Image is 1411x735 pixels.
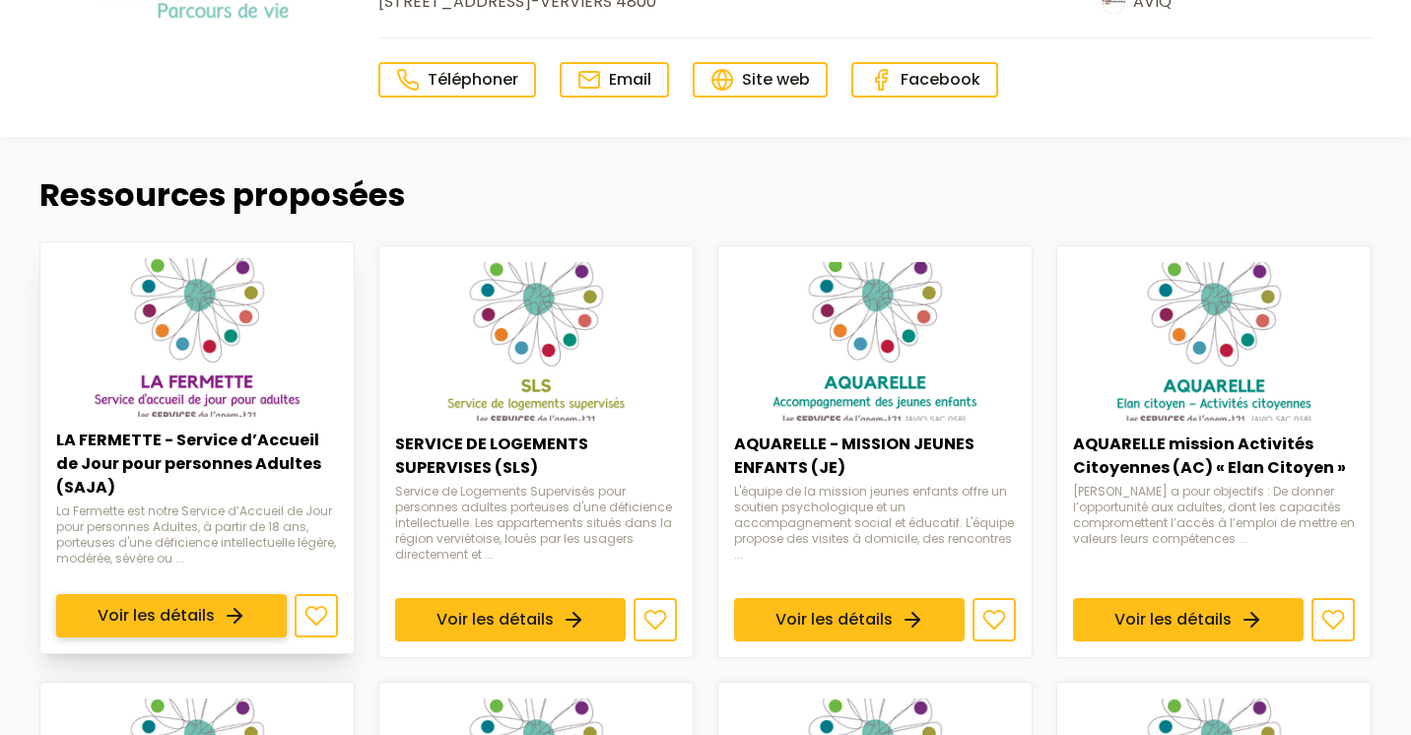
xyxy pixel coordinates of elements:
a: Téléphoner [378,62,536,98]
a: Voir les détails [395,598,626,641]
button: Ajouter aux favoris [973,598,1016,641]
button: Ajouter aux favoris [295,594,338,637]
button: Ajouter aux favoris [1311,598,1355,641]
span: Téléphoner [428,68,518,91]
a: Facebook [851,62,998,98]
a: Voir les détails [56,594,287,637]
button: Ajouter aux favoris [634,598,677,641]
span: Facebook [901,68,980,91]
h3: Ressources proposées [39,176,405,214]
a: Site web [693,62,828,98]
span: Site web [742,68,810,91]
a: Email [560,62,669,98]
span: Email [609,68,651,91]
a: Voir les détails [1073,598,1304,641]
a: Voir les détails [734,598,965,641]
